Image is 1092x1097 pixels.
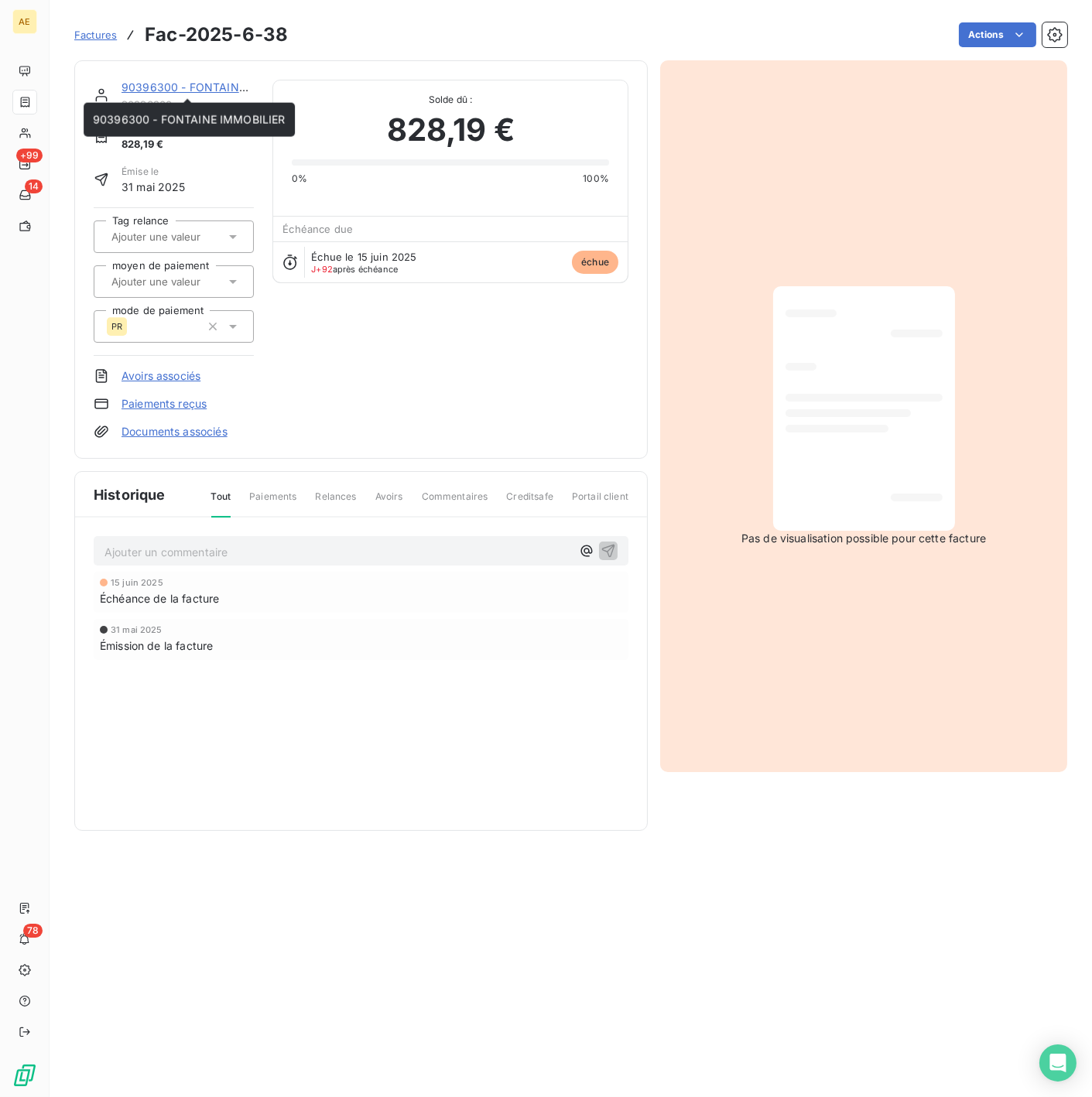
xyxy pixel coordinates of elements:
span: 14 [25,179,43,193]
img: Logo LeanPay [12,1063,37,1088]
h3: Fac-2025-6-38 [145,21,288,49]
span: 31 mai 2025 [111,625,163,634]
span: 0% [292,172,307,186]
div: Open Intercom Messenger [1039,1044,1077,1082]
span: Commentaires [422,490,488,516]
span: 15 juin 2025 [111,578,163,587]
a: Factures [74,27,117,43]
span: +99 [16,149,43,162]
span: Relances [315,490,356,516]
span: Émission de la facture [100,637,213,654]
span: échue [572,251,618,274]
span: 90396300 - FONTAINE IMMOBILIER [93,113,286,126]
span: Historique [94,484,166,505]
a: Paiements reçus [122,396,207,412]
span: après échéance [311,265,398,274]
span: 90396300 [122,98,254,111]
span: 31 mai 2025 [122,179,186,195]
span: Solde dû : [292,93,609,107]
span: 828,19 € [122,137,185,152]
span: Portail client [572,490,628,516]
a: Avoirs associés [122,368,200,384]
span: Pas de visualisation possible pour cette facture [741,531,986,546]
div: AE [12,9,37,34]
span: PR [111,322,122,331]
span: J+92 [311,264,333,275]
span: Échéance de la facture [100,590,219,607]
span: 828,19 € [387,107,515,153]
span: Tout [211,490,231,518]
span: Échéance due [282,223,353,235]
span: Échue le 15 juin 2025 [311,251,416,263]
span: Factures [74,29,117,41]
span: Émise le [122,165,186,179]
span: Avoirs [375,490,403,516]
input: Ajouter une valeur [110,230,265,244]
a: 90396300 - FONTAINE IMMOBILIER [122,80,314,94]
span: 78 [23,924,43,938]
span: Paiements [249,490,296,516]
button: Actions [959,22,1036,47]
span: 100% [583,172,609,186]
input: Ajouter une valeur [110,275,265,289]
a: Documents associés [122,424,228,439]
span: Creditsafe [506,490,553,516]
